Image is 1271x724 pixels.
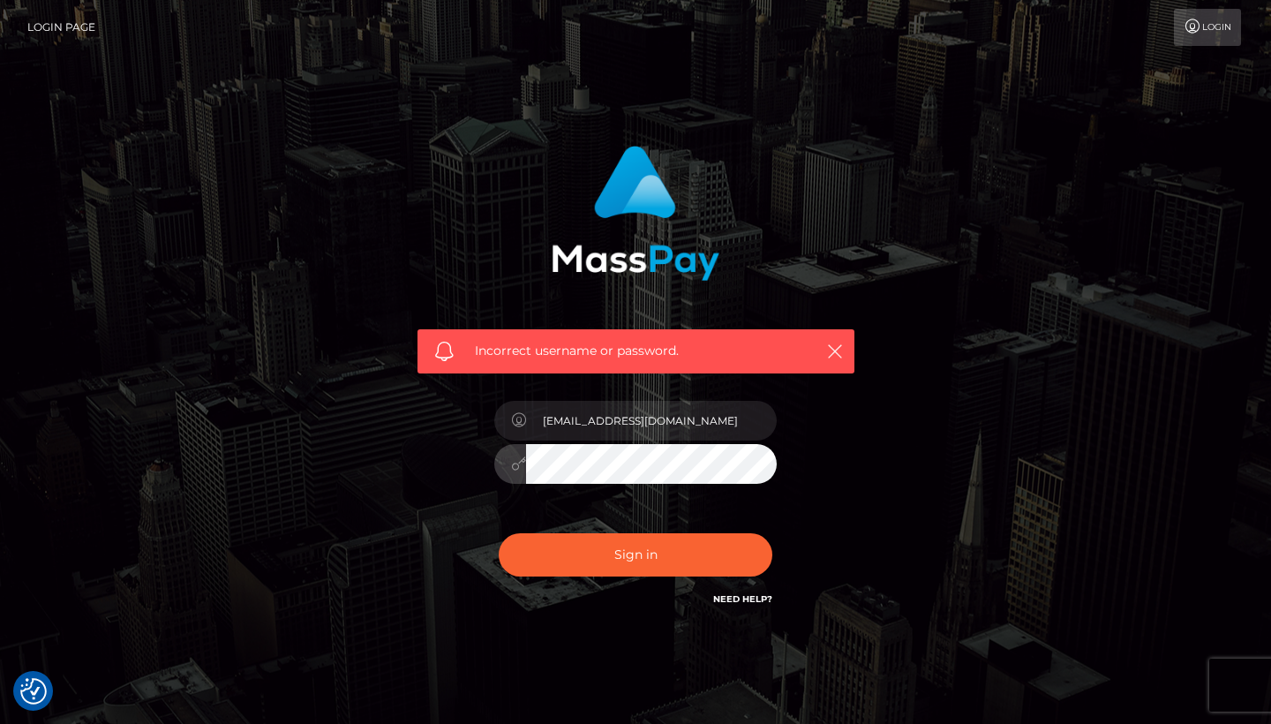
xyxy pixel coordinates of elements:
[1174,9,1241,46] a: Login
[20,678,47,705] img: Revisit consent button
[499,533,772,577] button: Sign in
[552,146,719,281] img: MassPay Login
[475,342,797,360] span: Incorrect username or password.
[27,9,95,46] a: Login Page
[526,401,777,441] input: Username...
[713,593,772,605] a: Need Help?
[20,678,47,705] button: Consent Preferences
